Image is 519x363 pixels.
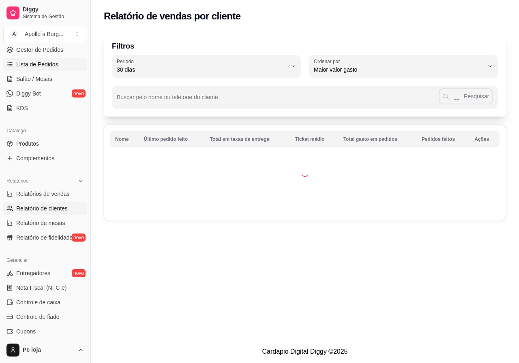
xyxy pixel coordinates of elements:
span: Relatórios [6,178,28,184]
h2: Relatório de vendas por cliente [104,10,241,23]
button: Select a team [3,26,87,42]
a: Cupons [3,325,87,338]
a: Relatório de clientes [3,202,87,215]
span: Sistema de Gestão [23,13,84,20]
div: Gerenciar [3,254,87,267]
span: Gestor de Pedidos [16,46,63,54]
a: Gestor de Pedidos [3,43,87,56]
div: Loading [301,169,309,177]
a: Nota Fiscal (NFC-e) [3,281,87,294]
span: Salão / Mesas [16,75,52,83]
span: Complementos [16,154,54,162]
span: Lista de Pedidos [16,60,58,68]
a: Diggy Botnovo [3,87,87,100]
a: Complementos [3,152,87,165]
a: Produtos [3,137,87,150]
a: Relatório de fidelidadenovo [3,231,87,244]
a: Controle de fiado [3,310,87,323]
span: Entregadores [16,269,50,277]
a: Lista de Pedidos [3,58,87,71]
span: Nota Fiscal (NFC-e) [16,284,66,292]
a: Relatório de mesas [3,217,87,229]
span: 30 dias [117,66,286,74]
div: Catálogo [3,124,87,137]
footer: Cardápio Digital Diggy © 2025 [91,340,519,363]
span: Diggy Bot [16,89,41,98]
span: KDS [16,104,28,112]
a: Relatórios de vendas [3,187,87,200]
span: Produtos [16,140,39,148]
button: Pc loja [3,340,87,360]
span: Controle de caixa [16,298,60,306]
a: Controle de caixa [3,296,87,309]
a: Salão / Mesas [3,72,87,85]
span: Controle de fiado [16,313,60,321]
button: Ordenar porMaior valor gasto [309,55,498,78]
span: Relatório de mesas [16,219,65,227]
span: A [10,30,18,38]
span: Pc loja [23,346,74,354]
span: Relatório de fidelidade [16,234,73,242]
input: Buscar pelo nome ou telefone do cliente [117,96,439,104]
a: DiggySistema de Gestão [3,3,87,23]
span: Diggy [23,6,84,13]
label: Ordenar por [314,58,343,65]
label: Período [117,58,136,65]
p: Filtros [112,40,498,52]
span: Maior valor gasto [314,66,483,74]
button: Período30 dias [112,55,301,78]
a: KDS [3,102,87,115]
div: Apollo´s Burg ... [25,30,64,38]
span: Relatórios de vendas [16,190,70,198]
a: Entregadoresnovo [3,267,87,280]
span: Relatório de clientes [16,204,68,212]
span: Cupons [16,327,36,335]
